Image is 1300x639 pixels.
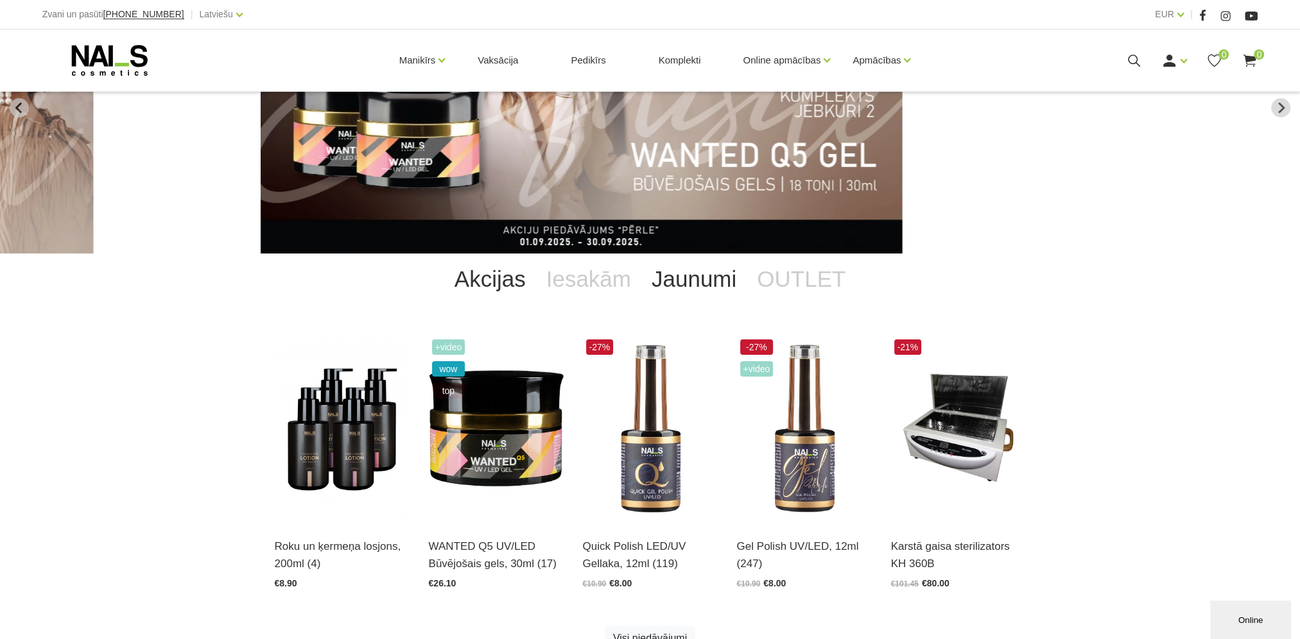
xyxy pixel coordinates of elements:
img: Karstā gaisa sterilizatoru var izmantot skaistumkopšanas salonos, manikīra kabinetos, ēdināšanas ... [891,336,1026,522]
span: | [1190,6,1193,22]
a: Karstā gaisa sterilizators KH 360B [891,538,1026,572]
button: Next slide [1271,98,1290,117]
a: 0 [1242,53,1258,69]
a: Iesakām [536,253,641,305]
span: €10.90 [737,579,761,588]
a: Manikīrs [399,35,436,86]
span: 0 [1218,49,1229,60]
img: Ilgnoturīga, intensīvi pigmentēta gellaka. Viegli klājas, lieliski žūst, nesaraujas, neatkāpjas n... [737,336,872,522]
a: Gel Polish UV/LED, 12ml (247) [737,538,872,572]
span: wow [432,361,465,377]
span: €10.90 [583,579,607,588]
div: Zvani un pasūti [42,6,184,22]
a: Roku un ķermeņa losjons, 200ml (4) [275,538,410,572]
a: WANTED Q5 UV/LED Būvējošais gels, 30ml (17) [429,538,564,572]
button: Previous slide [10,98,29,117]
span: €26.10 [429,578,456,588]
span: | [191,6,193,22]
span: +Video [740,361,774,377]
a: Latviešu [200,6,233,22]
a: Quick Polish LED/UV Gellaka, 12ml (119) [583,538,718,572]
a: 0 [1206,53,1222,69]
span: -21% [894,339,922,355]
a: EUR [1155,6,1174,22]
img: Gels WANTED NAILS cosmetics tehniķu komanda ir radījusi gelu, kas ilgi jau ir katra meistara mekl... [429,336,564,522]
a: Vaksācija [467,30,528,91]
a: Jaunumi [641,253,747,305]
a: Komplekti [648,30,711,91]
span: -27% [740,339,774,355]
span: 0 [1254,49,1264,60]
span: €80.00 [922,578,949,588]
span: -27% [586,339,614,355]
img: Ātri, ērti un vienkārši!Intensīvi pigmentēta gellaka, kas perfekti klājas arī vienā slānī, tādā v... [583,336,718,522]
iframe: chat widget [1210,598,1294,639]
span: [PHONE_NUMBER] [103,9,184,19]
span: €8.00 [763,578,786,588]
img: BAROJOŠS roku un ķermeņa LOSJONSBALI COCONUT barojošs roku un ķermeņa losjons paredzēts jebkura t... [275,336,410,522]
a: Online apmācības [743,35,820,86]
span: €8.90 [275,578,297,588]
a: Pedikīrs [560,30,616,91]
span: +Video [432,339,465,355]
span: top [432,383,465,398]
a: OUTLET [747,253,856,305]
a: Akcijas [444,253,536,305]
a: [PHONE_NUMBER] [103,10,184,19]
span: €101.45 [891,579,919,588]
a: Apmācības [853,35,901,86]
span: €8.00 [609,578,632,588]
